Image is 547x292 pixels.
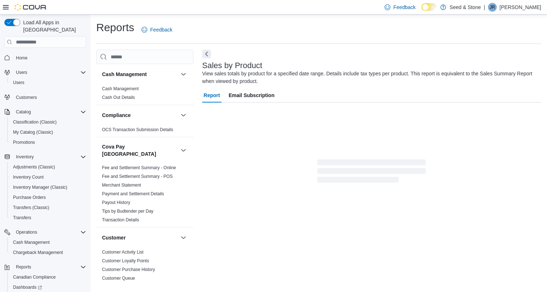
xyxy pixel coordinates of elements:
button: Home [1,52,89,63]
span: Canadian Compliance [13,274,56,280]
button: Inventory Manager (Classic) [7,182,89,192]
a: Payment and Settlement Details [102,191,164,196]
div: Cova Pay [GEOGRAPHIC_DATA] [96,163,194,227]
a: Users [10,78,27,87]
button: Cova Pay [GEOGRAPHIC_DATA] [179,146,188,155]
button: Users [13,68,30,77]
a: Cash Management [102,86,139,91]
a: Customer Loyalty Points [102,258,149,263]
button: Customer [179,233,188,242]
span: Catalog [13,108,86,116]
a: Adjustments (Classic) [10,163,58,171]
button: Reports [1,262,89,272]
button: Customer [102,234,178,241]
button: Purchase Orders [7,192,89,203]
button: Customers [1,92,89,103]
span: Inventory [16,154,34,160]
span: Home [13,53,86,62]
span: Operations [16,229,37,235]
span: Transfers [13,215,31,221]
span: Canadian Compliance [10,273,86,281]
span: Inventory [13,153,86,161]
a: Customer Queue [102,276,135,281]
a: Customers [13,93,40,102]
a: Classification (Classic) [10,118,60,126]
p: [PERSON_NAME] [500,3,541,12]
input: Dark Mode [421,3,437,11]
button: Next [202,50,211,58]
a: My Catalog (Classic) [10,128,56,137]
button: Reports [13,263,34,271]
span: Inventory Count [10,173,86,182]
h3: Compliance [102,112,131,119]
button: Chargeback Management [7,247,89,258]
a: Merchant Statement [102,183,141,188]
a: Fee and Settlement Summary - POS [102,174,173,179]
span: Purchase Orders [13,195,46,200]
span: Transfers [10,213,86,222]
a: Inventory Manager (Classic) [10,183,70,192]
span: Customers [13,93,86,102]
a: Promotions [10,138,38,147]
span: Inventory Count [13,174,44,180]
a: Customer Activity List [102,250,144,255]
span: Catalog [16,109,31,115]
span: Classification (Classic) [10,118,86,126]
button: My Catalog (Classic) [7,127,89,137]
span: Home [16,55,27,61]
div: Jimmie Rao [488,3,497,12]
span: Dashboards [13,284,42,290]
span: Promotions [10,138,86,147]
button: Catalog [13,108,34,116]
h3: Sales by Product [202,61,262,70]
span: Adjustments (Classic) [13,164,55,170]
a: OCS Transaction Submission Details [102,127,173,132]
span: Report [204,88,220,103]
a: Transaction Details [102,217,139,222]
span: Chargeback Management [10,248,86,257]
a: Home [13,54,30,62]
button: Adjustments (Classic) [7,162,89,172]
span: Dashboards [10,283,86,292]
span: Customers [16,95,37,100]
button: Transfers [7,213,89,223]
a: Tips by Budtender per Day [102,209,153,214]
button: Cash Management [102,71,178,78]
span: Inventory Manager (Classic) [10,183,86,192]
span: My Catalog (Classic) [13,129,53,135]
a: Transfers [10,213,34,222]
span: Classification (Classic) [13,119,57,125]
a: Cash Management [10,238,52,247]
span: Email Subscription [229,88,275,103]
a: Inventory Count [10,173,47,182]
button: Inventory Count [7,172,89,182]
span: Operations [13,228,86,237]
div: Compliance [96,125,194,137]
span: Transfers (Classic) [10,203,86,212]
a: Purchase Orders [10,193,49,202]
h3: Cash Management [102,71,147,78]
span: Feedback [150,26,172,33]
span: Cash Management [10,238,86,247]
button: Transfers (Classic) [7,203,89,213]
button: Operations [13,228,40,237]
button: Compliance [179,111,188,120]
a: Chargeback Management [10,248,66,257]
button: Cash Management [7,237,89,247]
p: Seed & Stone [450,3,481,12]
h3: Customer [102,234,126,241]
button: Users [7,78,89,88]
a: Fee and Settlement Summary - Online [102,165,176,170]
span: Load All Apps in [GEOGRAPHIC_DATA] [20,19,86,33]
button: Compliance [102,112,178,119]
button: Canadian Compliance [7,272,89,282]
span: Users [10,78,86,87]
button: Cash Management [179,70,188,79]
a: Dashboards [10,283,45,292]
span: Reports [13,263,86,271]
span: Inventory Manager (Classic) [13,184,67,190]
h1: Reports [96,20,134,35]
button: Users [1,67,89,78]
button: Catalog [1,107,89,117]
